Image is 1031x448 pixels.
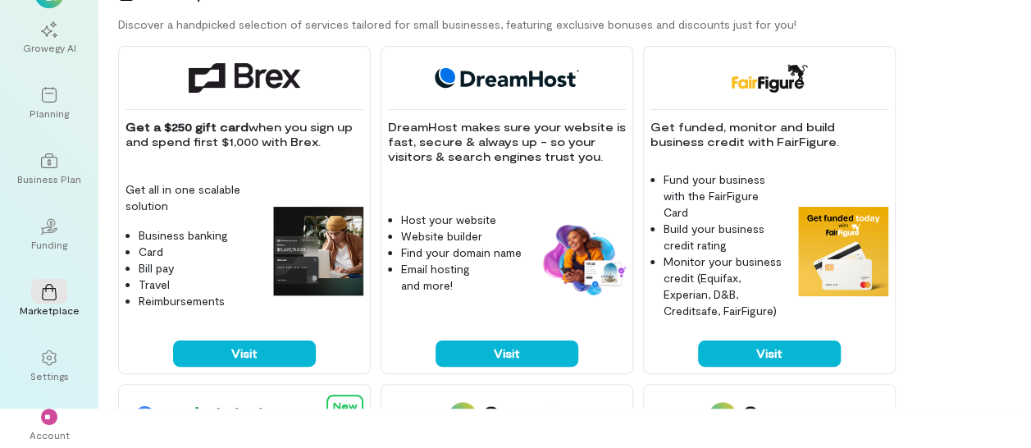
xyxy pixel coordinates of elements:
strong: Get a $250 gift card [125,120,249,134]
li: Host your website [401,212,522,228]
li: Build your business credit rating [664,221,785,254]
img: DreamHost feature [536,222,626,297]
li: Email hosting and more! [401,261,522,294]
p: Get all in one scalable solution [125,181,260,214]
button: Visit [698,341,841,367]
img: Brex [189,63,300,93]
a: Business Plan [20,139,79,199]
a: Settings [20,336,79,395]
li: Website builder [401,228,522,245]
li: Find your domain name [401,245,522,261]
div: Growegy AI [23,41,76,54]
img: FairFigure [730,63,808,93]
p: when you sign up and spend first $1,000 with Brex. [125,120,363,149]
img: DreamHost [429,63,585,93]
div: Funding [31,238,67,251]
div: Business Plan [17,172,81,185]
a: Growegy AI [20,8,79,67]
a: Funding [20,205,79,264]
li: Travel [139,277,260,293]
img: Funding Consultation [709,401,829,431]
div: Planning [30,107,69,120]
span: New [333,400,357,411]
p: Get funded, monitor and build business credit with FairFigure. [650,120,888,149]
li: Fund your business with the FairFigure Card [664,171,785,221]
li: Card [139,244,260,260]
div: Settings [30,369,69,382]
li: Reimbursements [139,293,260,309]
button: Visit [436,341,578,367]
img: FairFigure feature [798,207,888,297]
img: Brex feature [273,207,363,297]
a: Planning [20,74,79,133]
img: 1-on-1 Consultation [449,401,564,431]
div: Account [30,428,70,441]
div: Marketplace [20,304,80,317]
button: Visit [173,341,316,367]
img: Google Workspace [125,401,367,431]
li: Monitor your business credit (Equifax, Experian, D&B, Creditsafe, FairFigure) [664,254,785,319]
a: Marketplace [20,271,79,330]
li: Bill pay [139,260,260,277]
p: DreamHost makes sure your website is fast, secure & always up - so your visitors & search engines... [388,120,626,164]
div: Discover a handpicked selection of services tailored for small businesses, featuring exclusive bo... [118,16,1031,33]
li: Business banking [139,227,260,244]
